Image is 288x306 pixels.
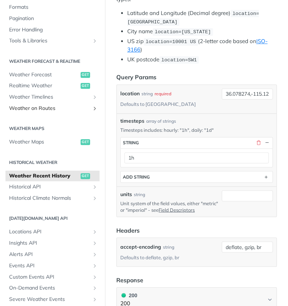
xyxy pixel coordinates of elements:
span: Error Handling [9,26,98,34]
span: Historical API [9,183,90,191]
span: 200 [121,293,126,297]
a: Locations APIShow subpages for Locations API [5,226,100,237]
button: Show subpages for Historical Climate Normals [92,195,98,201]
button: Show subpages for Events API [92,263,98,268]
div: ADD string [123,174,150,179]
span: location=[US_STATE] [155,29,211,35]
a: Historical APIShow subpages for Historical API [5,181,100,192]
span: Severe Weather Events [9,295,90,303]
div: Defaults to [GEOGRAPHIC_DATA] [120,99,196,110]
button: Show subpages for Weather Timelines [92,94,98,100]
a: Events APIShow subpages for Events API [5,260,100,271]
a: Insights APIShow subpages for Insights API [5,238,100,249]
span: Weather Recent History [9,172,79,180]
span: get [81,72,90,78]
button: Show subpages for Alerts API [92,251,98,257]
svg: Chevron [267,297,273,302]
h2: [DATE][DOMAIN_NAME] API [5,215,100,222]
a: Field Descriptors [159,207,195,213]
span: get [81,83,90,89]
li: UK postcode [127,56,277,64]
button: string [121,137,272,148]
p: Unit system of the field values, either "metric" or "imperial" - see [120,200,219,213]
span: Weather Timelines [9,93,90,101]
span: Custom Events API [9,273,90,280]
h2: Weather Maps [5,125,100,132]
span: Weather on Routes [9,105,90,112]
button: Show subpages for Custom Events API [92,274,98,280]
button: Hide [264,139,270,146]
span: Realtime Weather [9,82,79,89]
a: Weather Mapsget [5,137,100,148]
a: Tools & LibrariesShow subpages for Tools & Libraries [5,35,100,46]
div: Query Params [116,73,156,81]
a: Realtime Weatherget [5,80,100,91]
button: Show subpages for Locations API [92,229,98,235]
button: Show subpages for Historical API [92,184,98,190]
a: Formats [5,2,100,13]
span: Tools & Libraries [9,37,90,45]
button: Delete [255,139,262,146]
h2: Weather Forecast & realtime [5,58,100,65]
a: On-Demand EventsShow subpages for On-Demand Events [5,282,100,293]
label: units [120,190,132,198]
span: Events API [9,262,90,269]
a: Weather Recent Historyget [5,171,100,181]
button: Show subpages for Tools & Libraries [92,38,98,44]
button: ADD string [121,171,272,182]
span: get [81,139,90,145]
a: Severe Weather EventsShow subpages for Severe Weather Events [5,294,100,305]
div: string [123,140,139,145]
a: Historical Climate NormalsShow subpages for Historical Climate Normals [5,193,100,204]
a: Alerts APIShow subpages for Alerts API [5,249,100,260]
span: timesteps [120,117,144,125]
label: accept-encoding [120,241,161,252]
button: Show subpages for Insights API [92,240,98,246]
span: Pagination [9,15,98,22]
a: Custom Events APIShow subpages for Custom Events API [5,271,100,282]
div: string [134,191,145,198]
label: location [120,88,140,99]
span: Weather Forecast [9,71,79,79]
li: US zip (2-letter code based on ) [127,37,277,54]
a: Weather on RoutesShow subpages for Weather on Routes [5,103,100,114]
a: Weather Forecastget [5,69,100,80]
a: Weather TimelinesShow subpages for Weather Timelines [5,92,100,103]
span: location=10001 US [145,39,196,45]
h2: Historical Weather [5,159,100,166]
div: 200 [120,291,137,299]
div: required [155,88,171,99]
li: City name [127,27,277,36]
span: Locations API [9,228,90,236]
span: Formats [9,4,98,11]
span: location=SW1 [161,57,196,63]
span: Historical Climate Normals [9,195,90,202]
div: Defaults to deflate, gzip, br [120,252,179,263]
button: Show subpages for Weather on Routes [92,106,98,111]
p: Timesteps includes: hourly: "1h", daily: "1d" [120,127,273,133]
button: Show subpages for Severe Weather Events [92,296,98,302]
div: string [141,88,153,99]
div: Headers [116,226,140,234]
span: On-Demand Events [9,284,90,291]
span: get [81,173,90,179]
div: Response [116,275,143,284]
div: array of strings [146,118,176,125]
span: Weather Maps [9,138,79,146]
li: Latitude and Longitude (Decimal degree) [127,9,277,26]
span: Alerts API [9,250,90,258]
a: Error Handling [5,24,100,35]
span: Insights API [9,240,90,247]
div: string [163,241,174,252]
a: Pagination [5,13,100,24]
button: Show subpages for On-Demand Events [92,285,98,291]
